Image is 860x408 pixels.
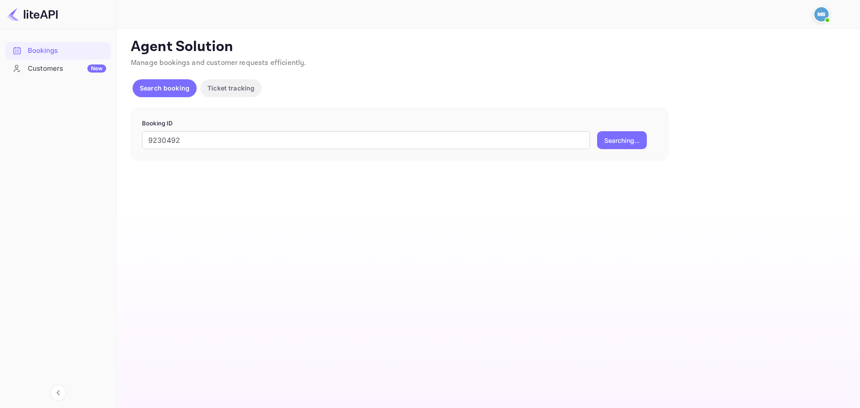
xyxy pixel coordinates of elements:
img: LiteAPI logo [7,7,58,21]
div: Bookings [28,46,106,56]
a: Bookings [5,42,111,59]
button: Collapse navigation [50,385,66,401]
input: Enter Booking ID (e.g., 63782194) [142,131,590,149]
p: Booking ID [142,119,657,128]
p: Search booking [140,83,189,93]
p: Ticket tracking [207,83,254,93]
a: CustomersNew [5,60,111,77]
p: Agent Solution [131,38,844,56]
button: Searching... [597,131,647,149]
span: Manage bookings and customer requests efficiently. [131,58,306,68]
div: New [87,64,106,73]
div: Customers [28,64,106,74]
img: Mohcine Belkhir [814,7,829,21]
div: Bookings [5,42,111,60]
